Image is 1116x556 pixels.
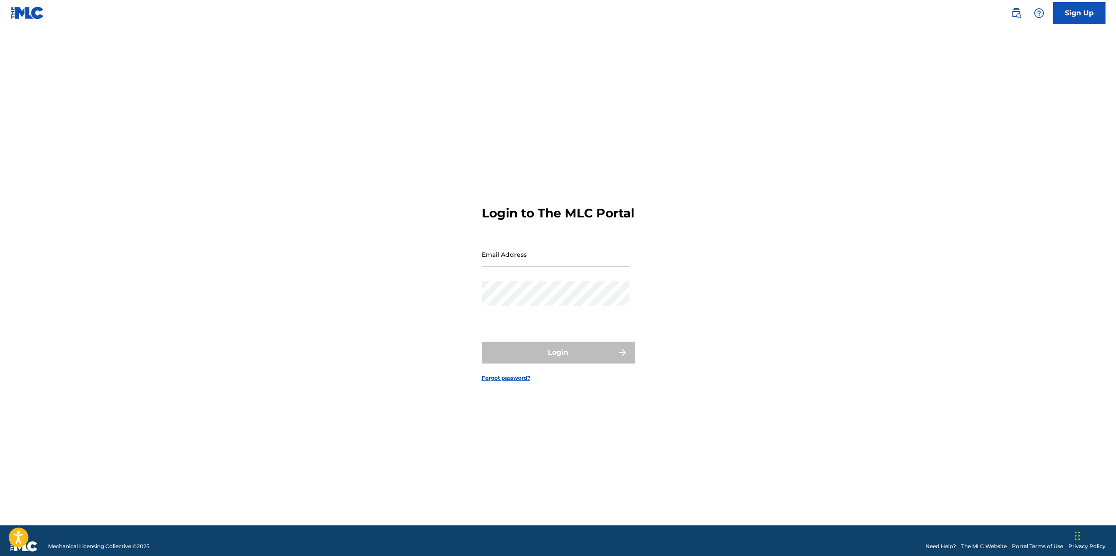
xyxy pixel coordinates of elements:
[1068,542,1106,550] a: Privacy Policy
[1012,542,1063,550] a: Portal Terms of Use
[1072,514,1116,556] iframe: Chat Widget
[1011,8,1022,18] img: search
[10,7,44,19] img: MLC Logo
[482,206,634,221] h3: Login to The MLC Portal
[482,374,530,382] a: Forgot password?
[961,542,1007,550] a: The MLC Website
[1053,2,1106,24] a: Sign Up
[1034,8,1044,18] img: help
[48,542,149,550] span: Mechanical Licensing Collective © 2025
[1008,4,1025,22] a: Public Search
[1075,523,1080,549] div: Drag
[1030,4,1048,22] div: Help
[10,541,38,552] img: logo
[925,542,956,550] a: Need Help?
